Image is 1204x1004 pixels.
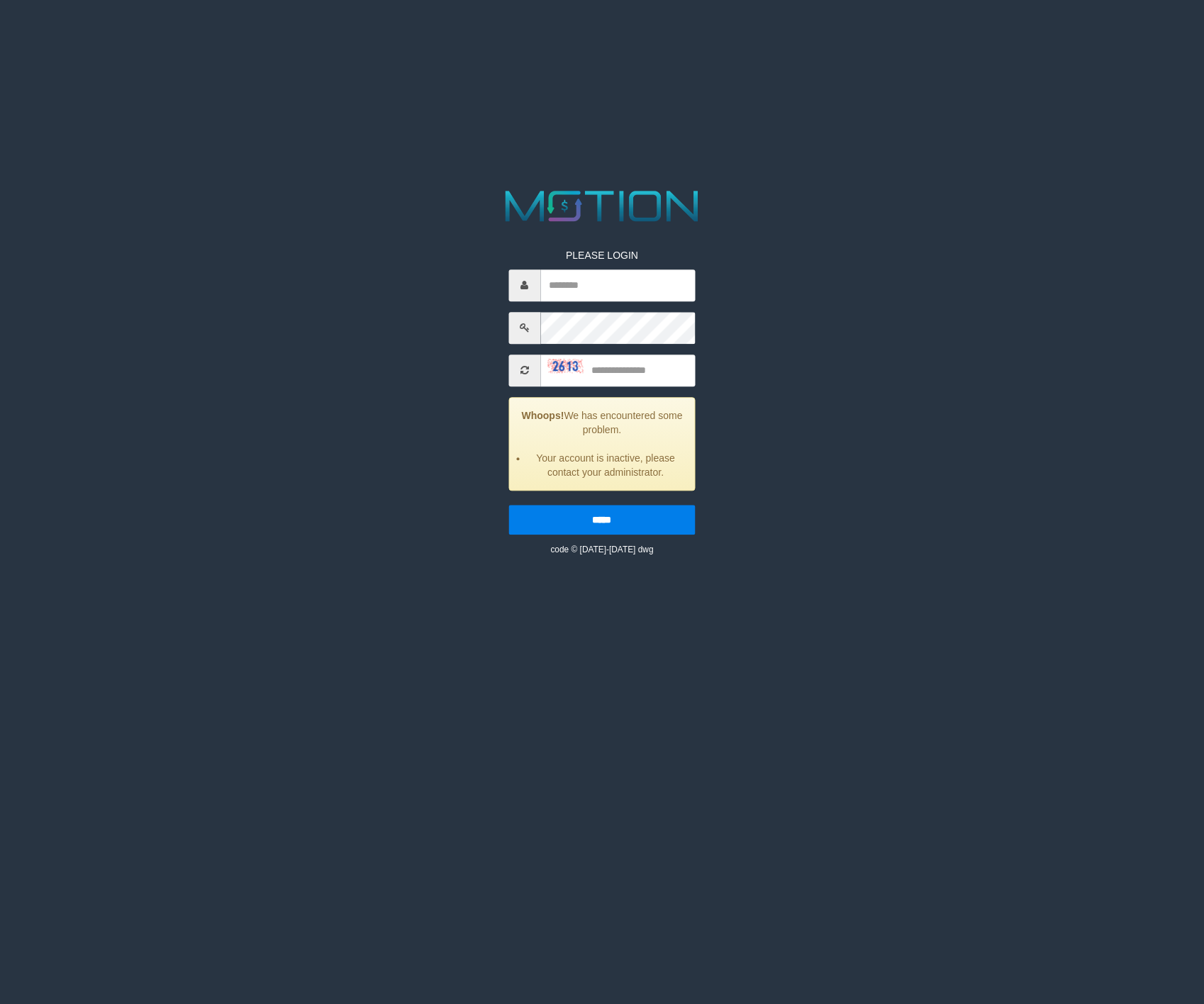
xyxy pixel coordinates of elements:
[496,185,707,227] img: MOTION_logo.png
[547,359,583,373] img: captcha
[527,451,684,479] li: Your account is inactive, please contact your administrator.
[522,410,564,421] strong: Whoops!
[508,248,695,262] p: PLEASE LOGIN
[550,545,653,554] small: code © [DATE]-[DATE] dwg
[508,397,695,491] div: We has encountered some problem.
